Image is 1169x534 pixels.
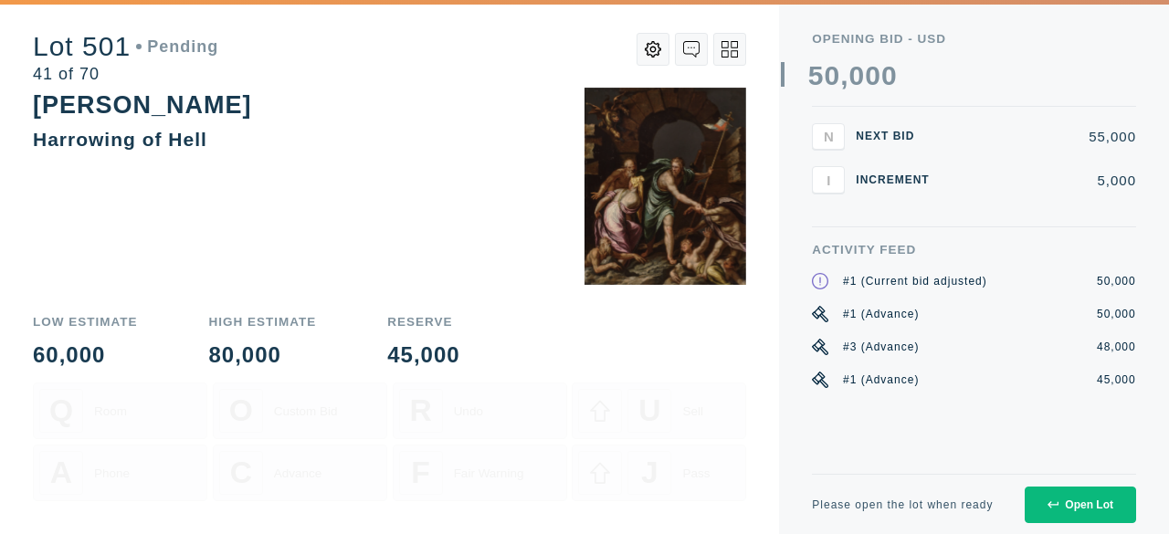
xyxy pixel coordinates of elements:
[843,273,987,289] div: #1 (Current bid adjusted)
[33,91,252,119] div: [PERSON_NAME]
[808,62,825,89] div: 5
[33,316,138,329] div: Low Estimate
[1048,498,1113,511] div: Open Lot
[136,38,218,55] div: Pending
[1097,372,1136,388] div: 45,000
[208,316,316,329] div: High Estimate
[843,372,919,388] div: #1 (Advance)
[812,244,1136,257] div: Activity Feed
[1097,339,1136,355] div: 48,000
[843,339,919,355] div: #3 (Advance)
[881,62,898,89] div: 0
[33,344,138,366] div: 60,000
[33,129,207,150] div: Harrowing of Hell
[208,344,316,366] div: 80,000
[812,33,1136,46] div: Opening bid - USD
[812,123,845,151] button: N
[949,130,1136,143] div: 55,000
[387,344,459,366] div: 45,000
[812,499,993,510] div: Please open the lot when ready
[949,173,1136,187] div: 5,000
[843,306,919,322] div: #1 (Advance)
[849,62,866,89] div: 0
[812,166,845,194] button: I
[825,62,841,89] div: 0
[856,131,938,141] div: Next Bid
[33,66,218,82] div: 41 of 70
[1097,273,1136,289] div: 50,000
[865,62,881,89] div: 0
[827,173,830,188] span: I
[840,62,848,336] div: ,
[1097,306,1136,322] div: 50,000
[387,316,459,329] div: Reserve
[33,33,218,60] div: Lot 501
[856,174,938,185] div: Increment
[1025,487,1136,523] button: Open Lot
[824,129,834,144] span: N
